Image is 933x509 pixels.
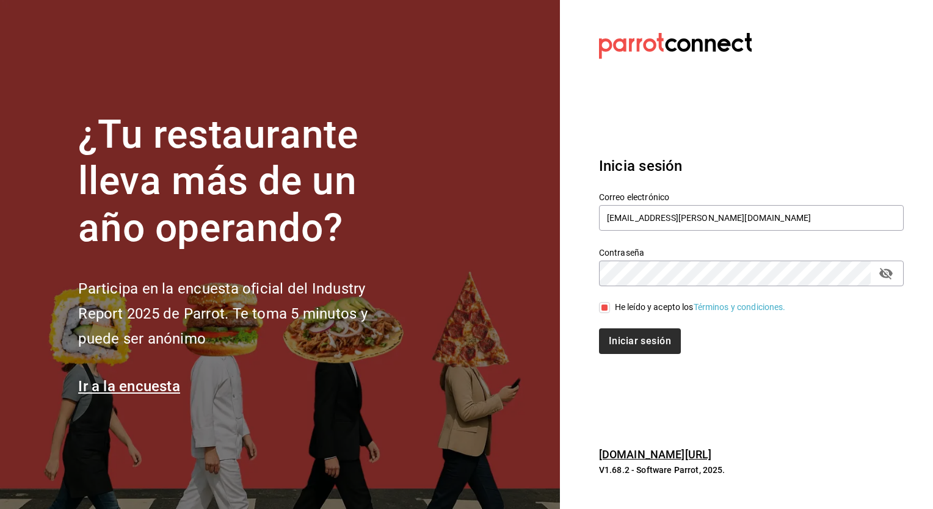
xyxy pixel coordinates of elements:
[599,464,904,476] p: V1.68.2 - Software Parrot, 2025.
[876,263,896,284] button: Campo de contraseña
[78,276,408,351] h2: Participa en la encuesta oficial del Industry Report 2025 de Parrot. Te toma 5 minutos y puede se...
[599,192,904,201] label: Correo electrónico
[599,448,711,461] a: [DOMAIN_NAME][URL]
[599,248,904,256] label: Contraseña
[78,378,180,395] a: Ir a la encuesta
[599,328,681,354] button: Iniciar sesión
[599,205,904,231] input: Ingresa tu correo electrónico
[599,155,904,177] h3: Inicia sesión
[615,301,786,314] div: He leído y acepto los
[694,302,786,312] a: Términos y condiciones.
[78,112,408,252] h1: ¿Tu restaurante lleva más de un año operando?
